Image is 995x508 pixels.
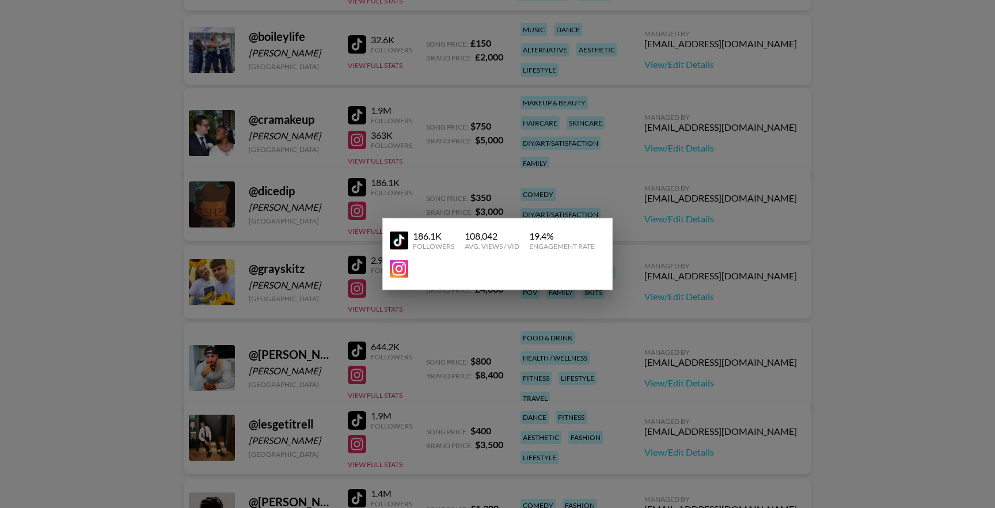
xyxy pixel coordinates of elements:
[465,230,519,242] div: 108,042
[529,230,595,242] div: 19.4 %
[413,242,454,251] div: Followers
[465,242,519,251] div: Avg. Views / Vid
[529,242,595,251] div: Engagement Rate
[390,231,408,249] img: YouTube
[390,260,408,278] img: YouTube
[413,230,454,242] div: 186.1K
